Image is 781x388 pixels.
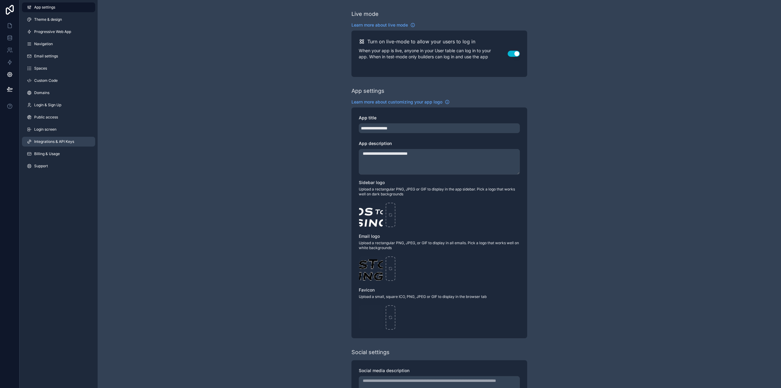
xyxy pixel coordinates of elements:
[22,63,95,73] a: Spaces
[22,76,95,85] a: Custom Code
[22,2,95,12] a: App settings
[22,125,95,134] a: Login screen
[359,115,376,120] span: App title
[22,161,95,171] a: Support
[34,115,58,120] span: Public access
[351,22,408,28] span: Learn more about live mode
[34,5,55,10] span: App settings
[351,22,415,28] a: Learn more about live mode
[34,17,62,22] span: Theme & design
[359,187,520,197] span: Upload a rectangular PNG, JPEG or GIF to display in the app sidebar. Pick a logo that works well ...
[34,164,48,169] span: Support
[367,38,475,45] h2: Turn on live-mode to allow your users to log in
[351,99,450,105] a: Learn more about customizing your app logo
[22,39,95,49] a: Navigation
[22,112,95,122] a: Public access
[359,234,380,239] span: Email logo
[359,48,508,60] p: When your app is live, anyone in your User table can log in to your app. When in test-mode only b...
[34,151,60,156] span: Billing & Usage
[34,139,74,144] span: Integrations & API Keys
[22,100,95,110] a: Login & Sign Up
[34,29,71,34] span: Progressive Web App
[34,90,49,95] span: Domains
[34,42,53,46] span: Navigation
[359,241,520,250] span: Upload a rectangular PNG, JPEG, or GIF to display in all emails. Pick a logo that works well on w...
[22,88,95,98] a: Domains
[22,15,95,24] a: Theme & design
[351,10,379,18] div: Live mode
[351,99,442,105] span: Learn more about customizing your app logo
[359,294,520,299] span: Upload a small, square ICO, PNG, JPEG or GIF to display in the browser tab
[359,180,385,185] span: Sidebar logo
[359,287,375,292] span: Favicon
[22,137,95,147] a: Integrations & API Keys
[359,141,392,146] span: App description
[22,149,95,159] a: Billing & Usage
[22,51,95,61] a: Email settings
[34,54,58,59] span: Email settings
[359,368,409,373] span: Social media description
[22,27,95,37] a: Progressive Web App
[351,87,384,95] div: App settings
[34,103,61,107] span: Login & Sign Up
[34,66,47,71] span: Spaces
[34,127,56,132] span: Login screen
[34,78,58,83] span: Custom Code
[351,348,390,357] div: Social settings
